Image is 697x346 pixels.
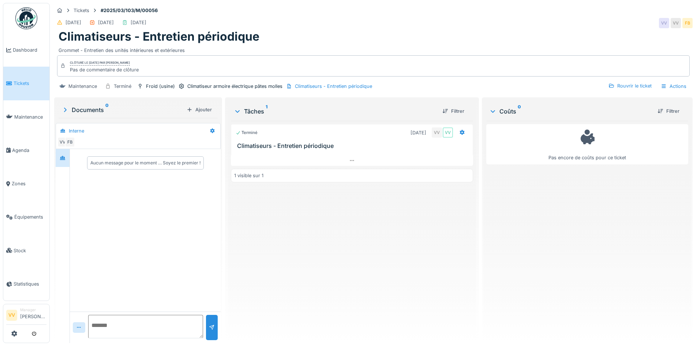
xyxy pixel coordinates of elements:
[20,307,46,313] div: Manager
[12,147,46,154] span: Agenda
[14,247,46,254] span: Stock
[74,7,89,14] div: Tickets
[13,46,46,53] span: Dashboard
[131,19,146,26] div: [DATE]
[3,67,49,100] a: Tickets
[236,130,258,136] div: Terminé
[411,129,426,136] div: [DATE]
[187,83,282,90] div: Climatiseur armoire électrique pâtes molles
[659,18,669,28] div: VV
[68,83,97,90] div: Maintenance
[14,80,46,87] span: Tickets
[98,7,161,14] strong: #2025/03/103/M/00056
[14,213,46,220] span: Équipements
[3,167,49,200] a: Zones
[3,234,49,267] a: Stock
[266,107,267,116] sup: 1
[12,180,46,187] span: Zones
[61,105,184,114] div: Documents
[3,33,49,67] a: Dashboard
[237,142,469,149] h3: Climatiseurs - Entretien périodique
[657,81,690,92] div: Actions
[606,81,655,91] div: Rouvrir le ticket
[655,106,682,116] div: Filtrer
[14,280,46,287] span: Statistiques
[114,83,131,90] div: Terminé
[90,160,201,166] div: Aucun message pour le moment … Soyez le premier !
[671,18,681,28] div: VV
[65,19,81,26] div: [DATE]
[70,60,130,66] div: Clôturé le [DATE] par [PERSON_NAME]
[518,107,521,116] sup: 0
[65,137,75,147] div: FB
[3,100,49,134] a: Maintenance
[98,19,114,26] div: [DATE]
[6,310,17,321] li: VV
[3,267,49,301] a: Statistiques
[682,18,693,28] div: FB
[3,200,49,234] a: Équipements
[489,107,652,116] div: Coûts
[295,83,372,90] div: Climatiseurs - Entretien périodique
[20,307,46,323] li: [PERSON_NAME]
[491,127,683,161] div: Pas encore de coûts pour ce ticket
[432,127,442,138] div: VV
[69,127,84,134] div: Interne
[184,105,215,115] div: Ajouter
[105,105,109,114] sup: 0
[57,137,68,147] div: VV
[59,30,259,44] h1: Climatiseurs - Entretien périodique
[234,172,263,179] div: 1 visible sur 1
[3,134,49,167] a: Agenda
[15,7,37,29] img: Badge_color-CXgf-gQk.svg
[443,127,453,138] div: VV
[439,106,467,116] div: Filtrer
[6,307,46,325] a: VV Manager[PERSON_NAME]
[70,66,139,73] div: Pas de commentaire de clôture
[14,114,46,120] span: Maintenance
[146,83,175,90] div: Froid (usine)
[59,44,688,54] div: Grommet - Entretien des unités intérieures et extérieures
[234,107,436,116] div: Tâches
